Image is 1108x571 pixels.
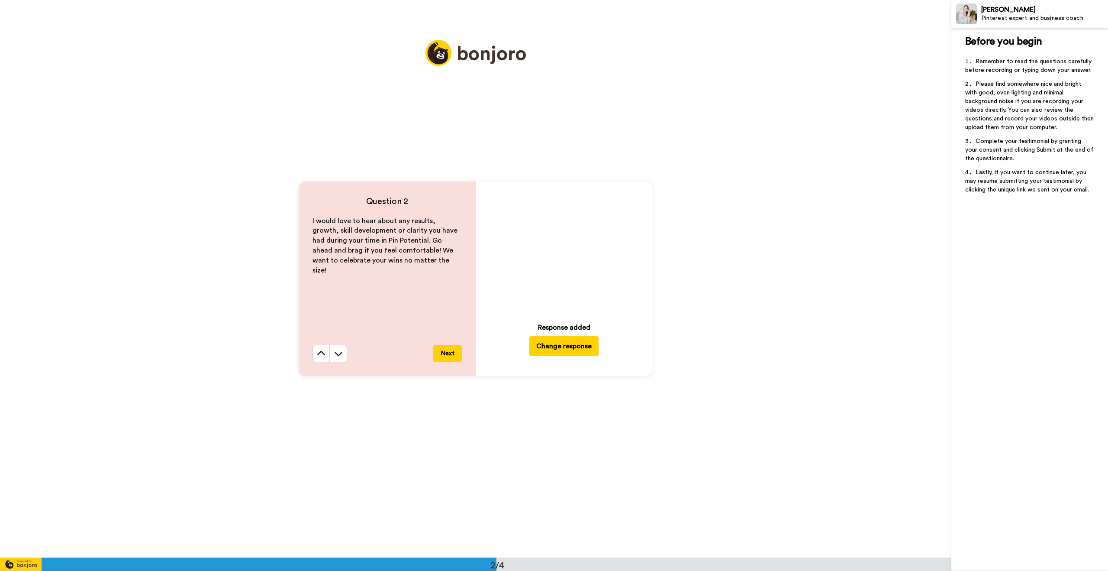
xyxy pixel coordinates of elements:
[312,195,462,208] h4: Question 2
[531,292,546,303] span: 4:17
[529,336,599,356] button: Change response
[608,293,617,302] img: Mute/Unmute
[965,81,1095,130] span: Please find somewhere nice and bright with good, even lighting and minimal background noise if yo...
[965,36,1042,47] span: Before you begin
[312,217,459,274] span: I would love to hear about any results, growth, skill development or clarity you have had during ...
[981,15,1108,22] div: Pinterest expert and business coach
[433,345,462,362] button: Next
[965,138,1095,162] span: Complete your testimonial by granting your consent and clicking Submit at the end of the question...
[956,3,977,24] img: Profile Image
[477,559,518,571] div: 2/4
[526,292,529,303] span: /
[965,169,1089,193] span: Lastly, if you want to continue later, you may resume submitting your testimonial by clicking the...
[981,6,1108,14] div: [PERSON_NAME]
[538,322,590,333] div: Response added
[965,58,1093,73] span: Remember to read the questions carefully before recording or typing down your answer.
[509,292,525,303] span: 0:00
